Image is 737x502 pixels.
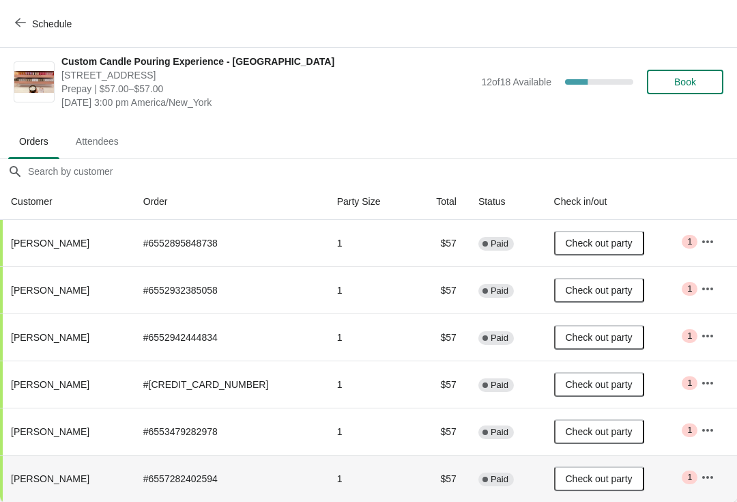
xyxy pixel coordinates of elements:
[566,285,633,296] span: Check out party
[412,184,467,220] th: Total
[554,325,644,350] button: Check out party
[674,76,696,87] span: Book
[132,220,326,266] td: # 6552895848738
[132,361,326,408] td: # [CREDIT_CARD_NUMBER]
[491,238,508,249] span: Paid
[8,129,59,154] span: Orders
[687,472,692,483] span: 1
[412,361,467,408] td: $57
[687,236,692,247] span: 1
[566,332,633,343] span: Check out party
[132,184,326,220] th: Order
[412,455,467,502] td: $57
[14,71,54,94] img: Custom Candle Pouring Experience - Fort Lauderdale
[687,283,692,294] span: 1
[326,361,412,408] td: 1
[326,266,412,313] td: 1
[554,278,644,303] button: Check out party
[554,419,644,444] button: Check out party
[491,380,508,391] span: Paid
[11,473,89,484] span: [PERSON_NAME]
[11,332,89,343] span: [PERSON_NAME]
[554,372,644,397] button: Check out party
[412,220,467,266] td: $57
[566,238,633,249] span: Check out party
[326,408,412,455] td: 1
[32,18,72,29] span: Schedule
[326,313,412,361] td: 1
[326,184,412,220] th: Party Size
[647,70,723,94] button: Book
[412,408,467,455] td: $57
[11,379,89,390] span: [PERSON_NAME]
[132,313,326,361] td: # 6552942444834
[132,455,326,502] td: # 6557282402594
[61,96,474,109] span: [DATE] 3:00 pm America/New_York
[491,427,508,438] span: Paid
[11,238,89,249] span: [PERSON_NAME]
[554,231,644,255] button: Check out party
[566,426,633,437] span: Check out party
[491,333,508,344] span: Paid
[491,285,508,296] span: Paid
[11,426,89,437] span: [PERSON_NAME]
[61,55,474,68] span: Custom Candle Pouring Experience - [GEOGRAPHIC_DATA]
[132,408,326,455] td: # 6553479282978
[467,184,543,220] th: Status
[687,425,692,436] span: 1
[11,285,89,296] span: [PERSON_NAME]
[326,455,412,502] td: 1
[566,473,633,484] span: Check out party
[65,129,130,154] span: Attendees
[491,474,508,485] span: Paid
[481,76,551,87] span: 12 of 18 Available
[61,82,474,96] span: Prepay | $57.00–$57.00
[687,331,692,341] span: 1
[412,266,467,313] td: $57
[7,12,83,36] button: Schedule
[687,378,692,389] span: 1
[554,466,644,491] button: Check out party
[27,159,737,184] input: Search by customer
[412,313,467,361] td: $57
[61,68,474,82] span: [STREET_ADDRESS]
[132,266,326,313] td: # 6552932385058
[326,220,412,266] td: 1
[543,184,691,220] th: Check in/out
[566,379,633,390] span: Check out party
